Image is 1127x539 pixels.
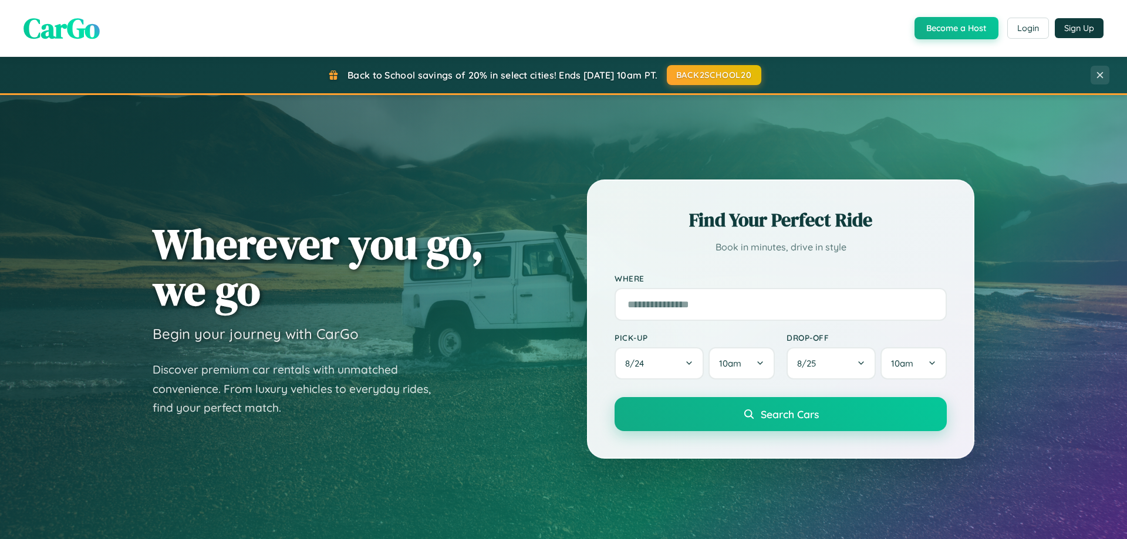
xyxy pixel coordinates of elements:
span: CarGo [23,9,100,48]
button: Login [1007,18,1049,39]
button: Sign Up [1055,18,1104,38]
button: 10am [880,347,947,379]
button: 8/25 [787,347,876,379]
label: Where [615,273,947,283]
button: 8/24 [615,347,704,379]
span: Back to School savings of 20% in select cities! Ends [DATE] 10am PT. [347,69,657,81]
button: BACK2SCHOOL20 [667,65,761,85]
span: 10am [891,358,913,369]
button: Become a Host [915,17,998,39]
button: 10am [708,347,775,379]
button: Search Cars [615,397,947,431]
p: Discover premium car rentals with unmatched convenience. From luxury vehicles to everyday rides, ... [153,360,446,418]
label: Pick-up [615,333,775,343]
span: 8 / 25 [797,358,822,369]
h1: Wherever you go, we go [153,221,484,313]
label: Drop-off [787,333,947,343]
h3: Begin your journey with CarGo [153,325,359,343]
h2: Find Your Perfect Ride [615,207,947,233]
span: 10am [719,358,741,369]
span: Search Cars [761,408,819,421]
span: 8 / 24 [625,358,650,369]
p: Book in minutes, drive in style [615,239,947,256]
